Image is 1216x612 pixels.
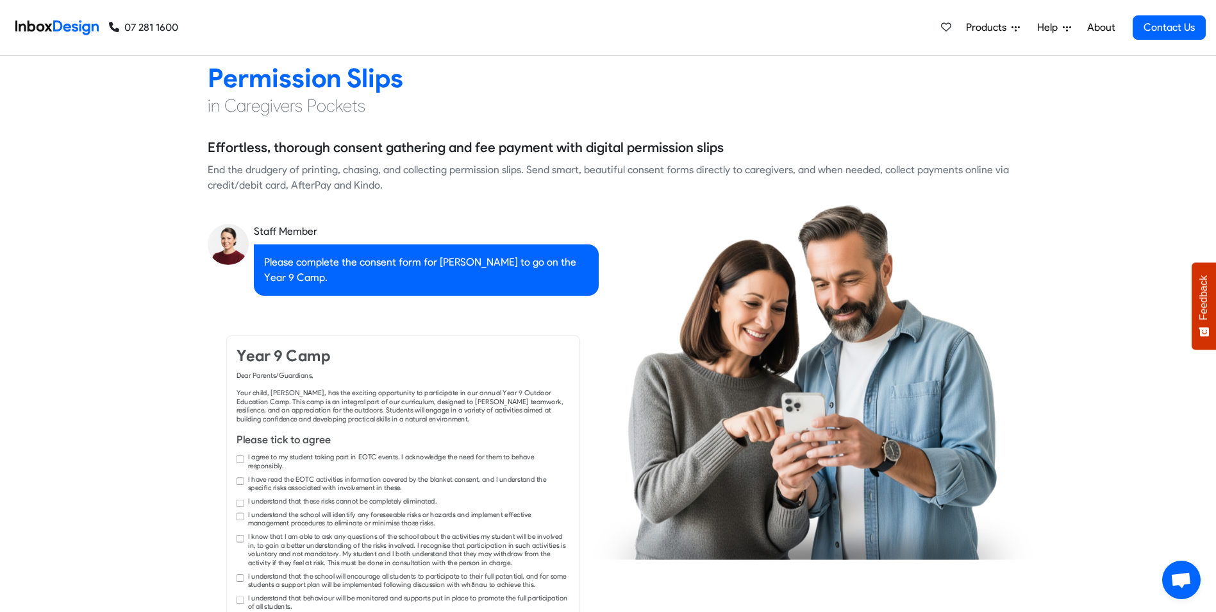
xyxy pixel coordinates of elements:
[247,452,569,470] label: I agree to my student taking part in EOTC events. I acknowledge the need for them to behave respo...
[208,94,1009,117] h4: in Caregivers Pockets
[247,474,569,491] label: I have read the EOTC activities information covered by the blanket consent, and I understand the ...
[208,138,724,157] h5: Effortless, thorough consent gathering and fee payment with digital permission slips
[208,62,1009,94] h2: Permission Slips
[1083,15,1119,40] a: About
[1032,15,1076,40] a: Help
[961,15,1025,40] a: Products
[236,345,570,366] h4: Year 9 Camp
[1162,561,1201,599] a: Open chat
[1037,20,1063,35] span: Help
[208,224,249,265] img: staff_avatar.png
[1198,275,1210,320] span: Feedback
[247,571,569,588] label: I understand that the school will encourage all students to participate to their full potential, ...
[254,224,599,239] div: Staff Member
[236,432,570,448] h6: Please tick to agree
[109,20,178,35] a: 07 281 1600
[254,244,599,296] div: Please complete the consent form for [PERSON_NAME] to go on the Year 9 Camp.
[247,593,569,611] label: I understand that behaviour will be monitored and supports put in place to promote the full parti...
[247,532,569,566] label: I know that I am able to ask any questions of the school about the activities my student will be ...
[1133,15,1206,40] a: Contact Us
[208,162,1009,193] div: End the drudgery of printing, chasing, and collecting permission slips. Send smart, beautiful con...
[1192,262,1216,350] button: Feedback - Show survey
[236,371,570,423] div: Dear Parents/Guardians, Your child, [PERSON_NAME], has the exciting opportunity to participate in...
[247,510,569,527] label: I understand the school will identify any foreseeable risks or hazards and implement effective ma...
[593,204,1033,559] img: parents_using_phone.png
[247,497,437,506] label: I understand that these risks cannot be completely eliminated.
[966,20,1012,35] span: Products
